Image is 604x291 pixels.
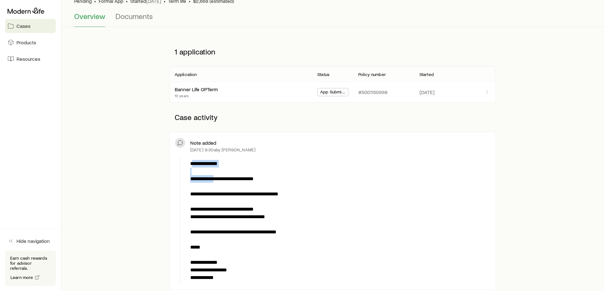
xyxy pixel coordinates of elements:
p: Earn cash rewards for advisor referrals. [10,256,51,271]
a: Products [5,35,56,49]
div: Case details tabs [74,12,591,27]
span: Cases [16,23,30,29]
p: 1 application [170,42,496,61]
p: 10 years [175,93,218,98]
a: Banner Life OPTerm [175,86,218,92]
p: Policy number [358,72,386,77]
div: Banner Life OPTerm [175,86,218,93]
p: [DATE] 9:30a by [PERSON_NAME] [190,147,256,152]
span: Hide navigation [16,238,50,244]
span: Learn more [10,275,33,280]
span: Products [16,39,36,46]
button: Hide navigation [5,234,56,248]
a: Resources [5,52,56,66]
span: Documents [115,12,153,21]
span: [DATE] [419,89,434,95]
p: #5001150998 [358,89,387,95]
p: Application [175,72,197,77]
p: Started [419,72,434,77]
p: Note added [190,140,216,146]
p: Status [317,72,329,77]
a: Cases [5,19,56,33]
div: Earn cash rewards for advisor referrals.Learn more [5,250,56,286]
span: Resources [16,56,40,62]
span: Overview [74,12,105,21]
span: App Submitted [320,89,346,96]
p: Case activity [170,108,496,127]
